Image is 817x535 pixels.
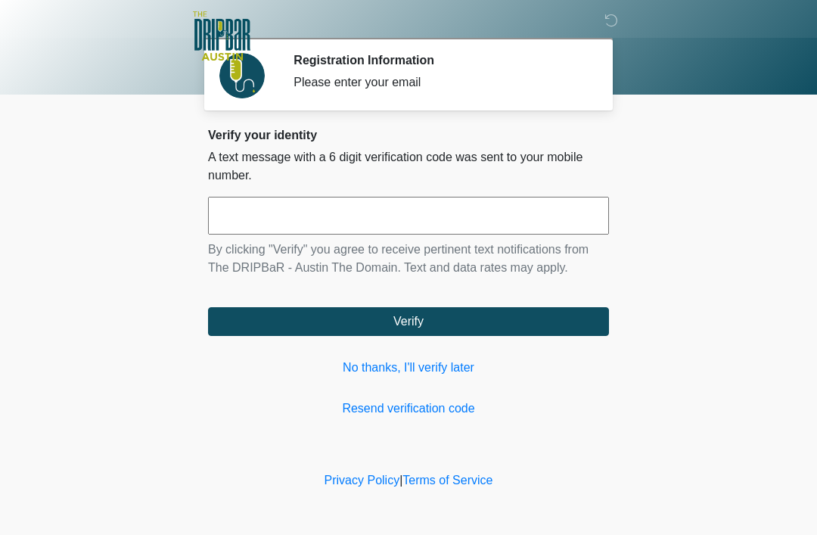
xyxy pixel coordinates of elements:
h2: Verify your identity [208,128,609,142]
button: Verify [208,307,609,336]
div: Please enter your email [294,73,586,92]
img: Agent Avatar [219,53,265,98]
a: Terms of Service [402,474,492,487]
a: | [399,474,402,487]
p: A text message with a 6 digit verification code was sent to your mobile number. [208,148,609,185]
a: No thanks, I'll verify later [208,359,609,377]
a: Resend verification code [208,400,609,418]
img: The DRIPBaR - Austin The Domain Logo [193,11,250,61]
p: By clicking "Verify" you agree to receive pertinent text notifications from The DRIPBaR - Austin ... [208,241,609,277]
a: Privacy Policy [325,474,400,487]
